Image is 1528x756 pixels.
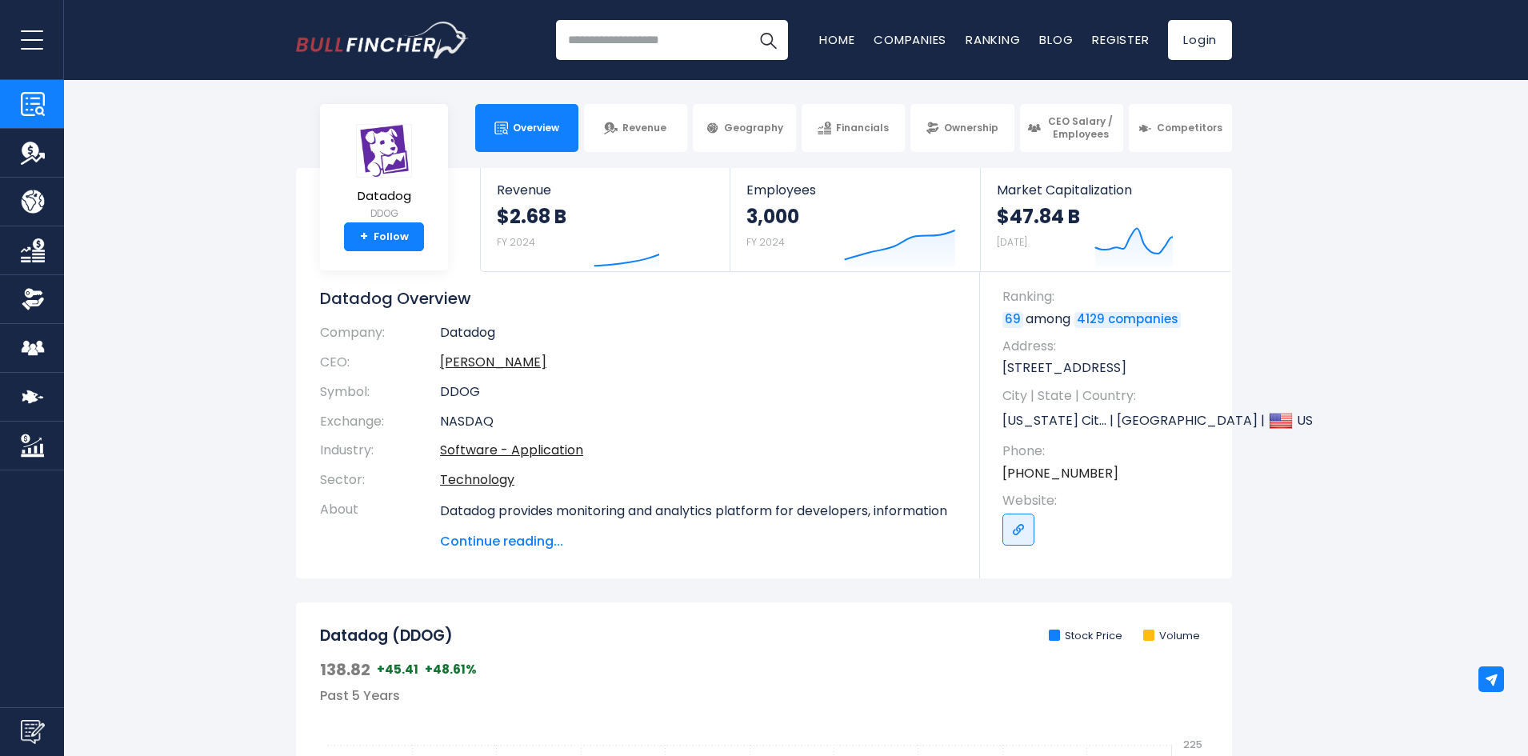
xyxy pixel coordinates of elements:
span: Financials [836,122,889,134]
p: Datadog provides monitoring and analytics platform for developers, information technology operati... [440,502,956,713]
span: 138.82 [320,659,370,680]
a: Revenue [584,104,687,152]
li: Volume [1143,630,1200,643]
small: FY 2024 [497,235,535,249]
a: Employees 3,000 FY 2024 [730,168,979,271]
a: Register [1092,31,1149,48]
strong: $47.84 B [997,204,1080,229]
a: [PHONE_NUMBER] [1002,465,1118,482]
a: Ownership [910,104,1014,152]
th: Symbol: [320,378,440,407]
a: Home [819,31,854,48]
a: Go to link [1002,514,1034,546]
a: 69 [1002,312,1023,328]
a: Geography [693,104,796,152]
a: ceo [440,353,546,371]
span: Revenue [622,122,666,134]
a: +Follow [344,222,424,251]
p: among [1002,310,1216,328]
span: Geography [724,122,783,134]
span: Ownership [944,122,998,134]
a: Ranking [966,31,1020,48]
td: DDOG [440,378,956,407]
strong: $2.68 B [497,204,566,229]
text: 225 [1183,738,1202,751]
span: Market Capitalization [997,182,1214,198]
a: Revenue $2.68 B FY 2024 [481,168,730,271]
span: Datadog [356,190,412,203]
a: Financials [802,104,905,152]
button: Search [748,20,788,60]
th: CEO: [320,348,440,378]
span: +48.61% [425,662,477,678]
span: Past 5 Years [320,686,400,705]
span: Continue reading... [440,532,956,551]
span: Overview [513,122,559,134]
a: Overview [475,104,578,152]
strong: + [360,230,368,244]
span: City | State | Country: [1002,387,1216,405]
span: Phone: [1002,442,1216,460]
h1: Datadog Overview [320,288,956,309]
span: +45.41 [377,662,418,678]
a: Login [1168,20,1232,60]
a: CEO Salary / Employees [1020,104,1123,152]
p: [STREET_ADDRESS] [1002,359,1216,377]
li: Stock Price [1049,630,1122,643]
img: Bullfincher logo [296,22,469,58]
small: FY 2024 [746,235,785,249]
th: Company: [320,325,440,348]
strong: 3,000 [746,204,799,229]
th: About [320,495,440,551]
td: Datadog [440,325,956,348]
span: Website: [1002,492,1216,510]
span: Employees [746,182,963,198]
a: Software - Application [440,441,583,459]
span: Address: [1002,338,1216,355]
p: [US_STATE] Cit... | [GEOGRAPHIC_DATA] | US [1002,409,1216,433]
small: [DATE] [997,235,1027,249]
small: DDOG [356,206,412,221]
h2: Datadog (DDOG) [320,626,453,646]
a: Companies [874,31,946,48]
span: CEO Salary / Employees [1046,115,1116,140]
a: 4129 companies [1074,312,1181,328]
a: Technology [440,470,514,489]
th: Industry: [320,436,440,466]
th: Sector: [320,466,440,495]
td: NASDAQ [440,407,956,437]
a: Blog [1039,31,1073,48]
th: Exchange: [320,407,440,437]
img: Ownership [21,287,45,311]
span: Ranking: [1002,288,1216,306]
a: Market Capitalization $47.84 B [DATE] [981,168,1230,271]
a: Competitors [1129,104,1232,152]
a: Datadog DDOG [355,123,413,223]
a: Go to homepage [296,22,468,58]
span: Competitors [1157,122,1222,134]
span: Revenue [497,182,714,198]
